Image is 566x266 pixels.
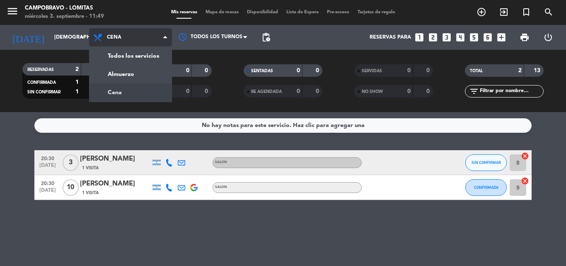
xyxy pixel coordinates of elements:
span: RE AGENDADA [251,90,282,94]
span: Disponibilidad [243,10,282,15]
span: 1 Visita [82,165,99,171]
a: Cena [89,83,172,102]
div: [PERSON_NAME] [80,178,150,189]
span: SERVIDAS [362,69,382,73]
i: [DATE] [6,28,50,46]
strong: 0 [407,68,411,73]
span: Cena [107,34,121,40]
strong: 0 [186,88,189,94]
strong: 0 [205,68,210,73]
img: google-logo.png [190,184,198,191]
span: SIN CONFIRMAR [472,160,501,165]
i: looks_4 [455,32,466,43]
strong: 0 [426,68,431,73]
strong: 0 [205,88,210,94]
span: Pre-acceso [323,10,353,15]
span: [DATE] [37,188,58,197]
i: looks_3 [441,32,452,43]
span: pending_actions [261,32,271,42]
i: turned_in_not [521,7,531,17]
span: 10 [63,179,79,196]
i: filter_list [469,86,479,96]
strong: 2 [518,68,522,73]
span: SIN CONFIRMAR [27,90,60,94]
span: Lista de Espera [282,10,323,15]
i: looks_two [428,32,438,43]
i: arrow_drop_down [77,32,87,42]
strong: 0 [297,68,300,73]
i: exit_to_app [499,7,509,17]
div: No hay notas para este servicio. Haz clic para agregar una [202,121,365,130]
div: LOG OUT [536,25,560,50]
span: CONFIRMADA [27,81,56,85]
span: Mapa de mesas [201,10,243,15]
span: 1 Visita [82,190,99,196]
strong: 0 [316,68,321,73]
span: NO SHOW [362,90,383,94]
span: RESERVADAS [27,68,54,72]
button: SIN CONFIRMAR [465,154,507,171]
strong: 0 [316,88,321,94]
div: Campobravo - Lomitas [25,4,104,12]
i: menu [6,5,19,17]
span: [DATE] [37,163,58,172]
div: [PERSON_NAME] [80,154,150,164]
strong: 2 [75,66,79,72]
input: Filtrar por nombre... [479,87,543,96]
button: menu [6,5,19,20]
strong: 13 [534,68,542,73]
span: SALON [215,161,227,164]
span: SALON [215,185,227,189]
a: Almuerzo [89,65,172,83]
strong: 0 [426,88,431,94]
span: CONFIRMADA [474,185,498,190]
span: SENTADAS [251,69,273,73]
i: looks_5 [469,32,479,43]
i: looks_one [414,32,425,43]
span: 20:30 [37,178,58,188]
i: add_circle_outline [477,7,486,17]
button: CONFIRMADA [465,179,507,196]
span: 20:30 [37,153,58,163]
i: looks_6 [482,32,493,43]
span: Tarjetas de regalo [353,10,399,15]
strong: 0 [186,68,189,73]
i: cancel [521,152,529,160]
span: Reservas para [370,34,411,40]
strong: 1 [75,89,79,95]
span: Mis reservas [167,10,201,15]
strong: 0 [297,88,300,94]
i: cancel [521,177,529,185]
a: Todos los servicios [89,47,172,65]
span: TOTAL [470,69,483,73]
strong: 0 [407,88,411,94]
span: print [520,32,530,42]
i: search [544,7,554,17]
i: power_settings_new [543,32,553,42]
strong: 1 [75,79,79,85]
i: add_box [496,32,507,43]
span: 3 [63,154,79,171]
div: miércoles 3. septiembre - 11:49 [25,12,104,21]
